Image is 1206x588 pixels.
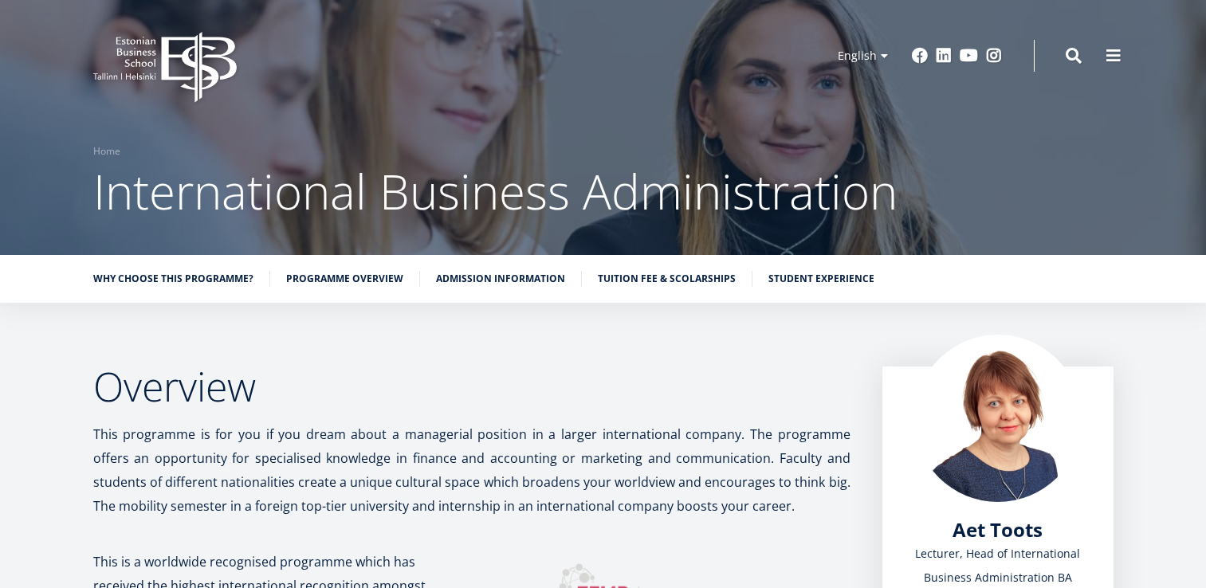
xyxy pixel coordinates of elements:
[93,422,850,518] p: This programme is for you if you dream about a managerial position in a larger international comp...
[912,48,928,64] a: Facebook
[768,271,874,287] a: Student experience
[914,335,1082,502] img: aet toots
[93,159,898,224] span: International Business Administration
[286,271,403,287] a: Programme overview
[953,518,1043,542] a: Aet Toots
[93,271,253,287] a: Why choose this programme?
[93,143,120,159] a: Home
[960,48,978,64] a: Youtube
[986,48,1002,64] a: Instagram
[953,516,1043,543] span: Aet Toots
[598,271,736,287] a: Tuition fee & Scolarships
[436,271,565,287] a: Admission information
[936,48,952,64] a: Linkedin
[93,367,850,406] h2: Overview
